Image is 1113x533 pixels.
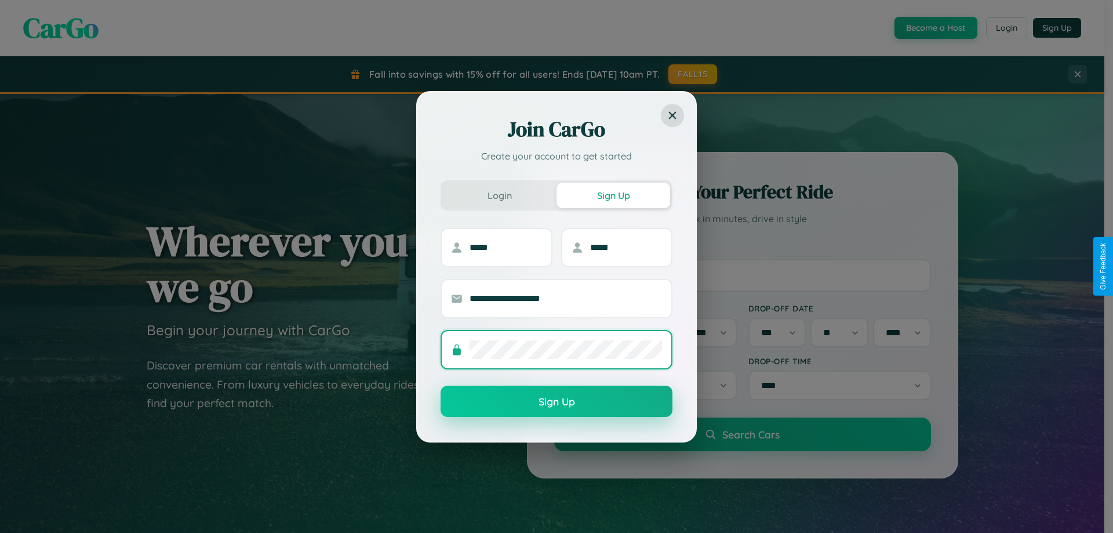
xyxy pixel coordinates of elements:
button: Sign Up [441,386,672,417]
div: Give Feedback [1099,243,1107,290]
button: Sign Up [556,183,670,208]
p: Create your account to get started [441,149,672,163]
h2: Join CarGo [441,115,672,143]
button: Login [443,183,556,208]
